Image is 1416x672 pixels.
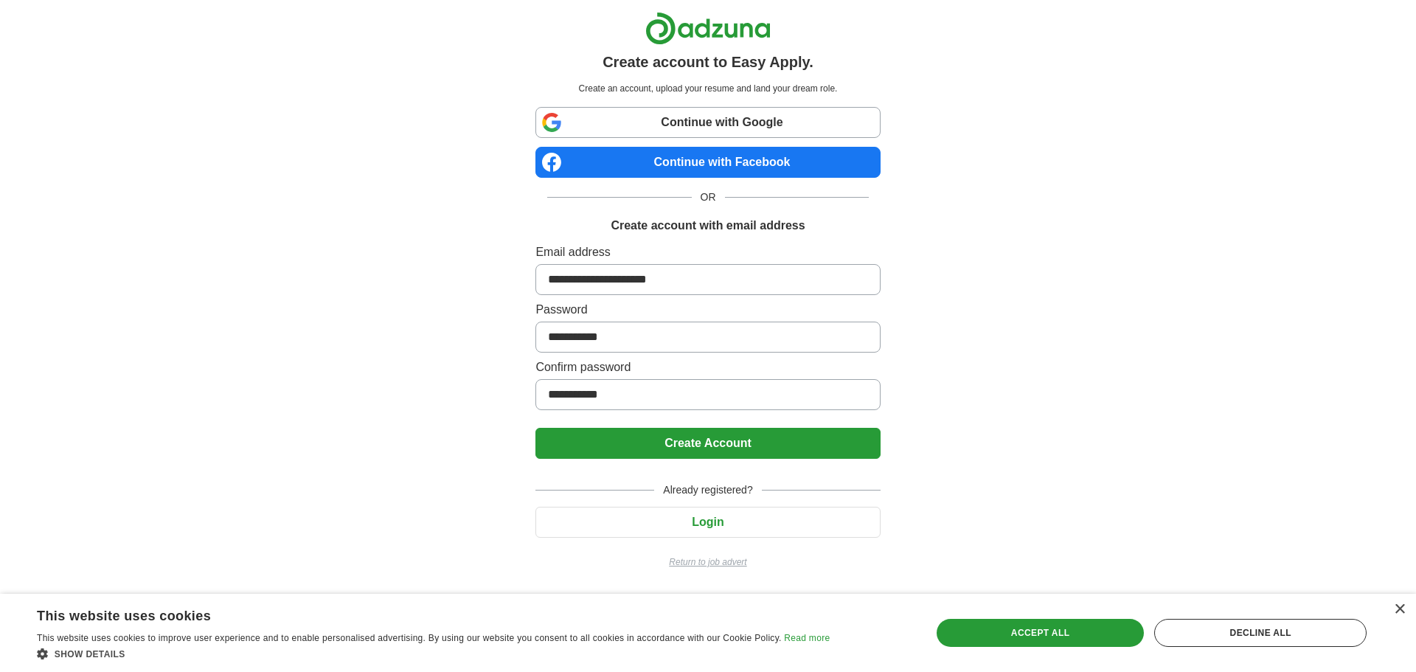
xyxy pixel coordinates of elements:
button: Login [535,507,880,538]
a: Return to job advert [535,555,880,569]
label: Confirm password [535,358,880,376]
span: This website uses cookies to improve user experience and to enable personalised advertising. By u... [37,633,782,643]
h1: Create account with email address [611,217,805,235]
span: OR [692,190,725,205]
a: Continue with Google [535,107,880,138]
p: Create an account, upload your resume and land your dream role. [538,82,877,95]
div: Close [1394,604,1405,615]
div: Decline all [1154,619,1367,647]
a: Read more, opens a new window [784,633,830,643]
div: Accept all [937,619,1145,647]
img: Adzuna logo [645,12,771,45]
div: This website uses cookies [37,603,793,625]
div: Show details [37,646,830,661]
span: Already registered? [654,482,761,498]
label: Email address [535,243,880,261]
a: Login [535,516,880,528]
a: Continue with Facebook [535,147,880,178]
button: Create Account [535,428,880,459]
h1: Create account to Easy Apply. [603,51,813,73]
label: Password [535,301,880,319]
span: Show details [55,649,125,659]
